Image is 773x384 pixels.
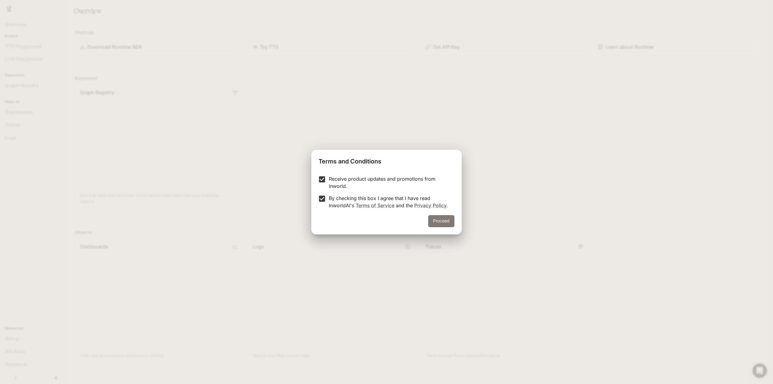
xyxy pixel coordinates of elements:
p: Receive product updates and promotions from Inworld. [329,175,450,190]
button: Proceed [428,215,454,227]
a: Privacy Policy [414,202,446,208]
h2: Terms and Conditions [311,150,462,170]
p: By checking this box I agree that I have read InworldAI's and the . [329,195,450,209]
a: Terms of Service [356,202,394,208]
